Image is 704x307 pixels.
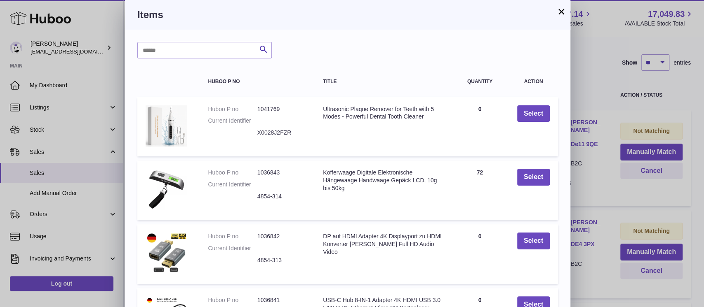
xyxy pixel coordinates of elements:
td: 72 [451,160,509,220]
dt: Huboo P no [208,169,257,177]
button: × [556,7,566,16]
dt: Huboo P no [208,233,257,240]
button: Select [517,233,550,249]
dt: Current Identifier [208,181,257,188]
dd: X0028J2FZR [257,129,306,137]
dd: 4854-314 [257,193,306,200]
dt: Huboo P no [208,105,257,113]
div: Kofferwaage Digitale Elektronische Hängewaage Handwaage Gepäck LCD, 10g bis 50kg [323,169,443,192]
th: Action [509,71,558,93]
dt: Current Identifier [208,244,257,252]
img: Ultrasonic Plaque Remover for Teeth with 5 Modes - Powerful Dental Tooth Cleaner [146,105,187,147]
th: Quantity [451,71,509,93]
div: Ultrasonic Plaque Remover for Teeth with 5 Modes - Powerful Dental Tooth Cleaner [323,105,443,121]
img: DP auf HDMI Adapter 4K Displayport zu HDMI Konverter Stecker Full HD Audio Video [146,233,187,274]
button: Select [517,105,550,122]
button: Select [517,169,550,186]
td: 0 [451,224,509,284]
dd: 1036843 [257,169,306,177]
dd: 4854-313 [257,256,306,264]
dd: 1036842 [257,233,306,240]
img: Kofferwaage Digitale Elektronische Hängewaage Handwaage Gepäck LCD, 10g bis 50kg [146,169,187,210]
th: Title [315,71,451,93]
div: DP auf HDMI Adapter 4K Displayport zu HDMI Konverter [PERSON_NAME] Full HD Audio Video [323,233,443,256]
dd: 1041769 [257,105,306,113]
h3: Items [137,8,558,21]
dt: Huboo P no [208,296,257,304]
dd: 1036841 [257,296,306,304]
td: 0 [451,97,509,157]
dt: Current Identifier [208,117,257,125]
th: Huboo P no [200,71,315,93]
